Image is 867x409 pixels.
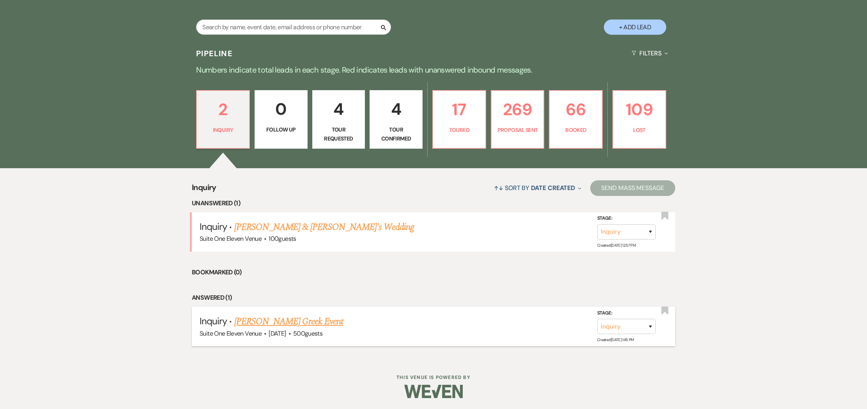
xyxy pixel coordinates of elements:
a: 2Inquiry [196,90,250,149]
span: [DATE] [269,329,286,338]
label: Stage: [597,214,656,223]
p: 269 [496,96,539,123]
li: Answered (1) [192,293,675,303]
input: Search by name, event date, email address or phone number [196,20,391,35]
span: Date Created [531,184,575,192]
p: 17 [438,96,481,123]
a: 17Toured [432,90,486,149]
a: 0Follow Up [255,90,308,149]
a: [PERSON_NAME] Greek Event [234,315,343,329]
a: 66Booked [549,90,603,149]
p: 109 [618,96,661,123]
p: Toured [438,126,481,134]
p: 0 [260,96,303,122]
span: Suite One Eleven Venue [200,235,262,243]
p: 66 [554,96,597,123]
span: 100 guests [269,235,296,243]
button: Send Mass Message [590,180,675,196]
span: Inquiry [192,181,216,198]
li: Unanswered (1) [192,198,675,208]
p: Numbers indicate total leads in each stage. Red indicates leads with unanswered inbound messages. [153,64,714,76]
a: 4Tour Requested [312,90,365,149]
p: 4 [375,96,418,122]
p: Follow Up [260,125,303,134]
p: Tour Confirmed [375,125,418,143]
span: Suite One Eleven Venue [200,329,262,338]
span: ↑↓ [494,184,503,192]
p: Tour Requested [317,125,360,143]
a: [PERSON_NAME] & [PERSON_NAME]'s Wedding [234,220,414,234]
button: + Add Lead [604,20,666,35]
li: Bookmarked (0) [192,267,675,277]
p: Lost [618,126,661,134]
span: Created: [DATE] 12:57 PM [597,243,635,248]
p: Inquiry [202,126,244,134]
p: Proposal Sent [496,126,539,134]
button: Filters [628,43,671,64]
button: Sort By Date Created [491,178,584,198]
h3: Pipeline [196,48,233,59]
a: 4Tour Confirmed [370,90,423,149]
span: Inquiry [200,221,227,233]
span: Inquiry [200,315,227,327]
a: 269Proposal Sent [491,90,545,149]
p: 4 [317,96,360,122]
span: 500 guests [293,329,322,338]
p: 2 [202,96,244,123]
a: 109Lost [612,90,666,149]
span: Created: [DATE] 1:45 PM [597,337,634,342]
label: Stage: [597,309,656,318]
img: Weven Logo [404,378,463,405]
p: Booked [554,126,597,134]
